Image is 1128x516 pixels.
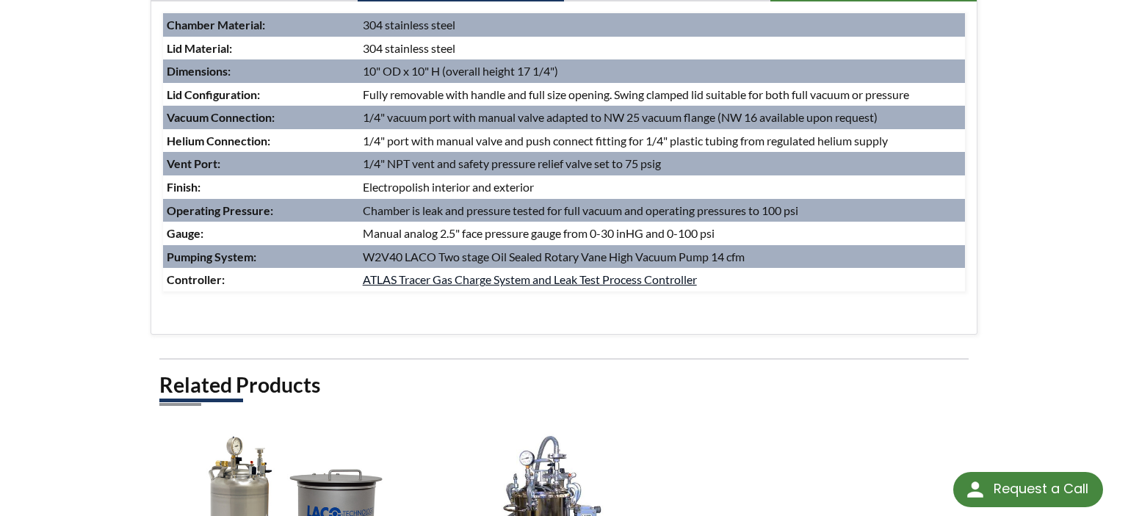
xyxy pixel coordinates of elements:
[359,152,966,175] td: 1/4" NPT vent and safety pressure relief valve set to 75 psig
[163,268,359,291] td: :
[163,83,359,106] td: :
[159,371,969,399] h2: Related Products
[163,175,359,199] td: :
[167,134,267,148] strong: Helium Connection
[953,472,1103,507] div: Request a Call
[167,64,228,78] strong: Dimensions
[963,478,987,501] img: round button
[359,37,966,60] td: 304 stainless steel
[167,180,198,194] strong: Finish
[167,87,257,101] strong: Lid Configuration
[167,226,200,240] strong: Gauge
[359,106,966,129] td: 1/4" vacuum port with manual valve adapted to NW 25 vacuum flange (NW 16 available upon request)
[163,13,359,37] td: :
[163,106,359,129] td: :
[163,199,359,222] td: :
[167,250,253,264] strong: Pumping System
[167,41,229,55] strong: Lid Material
[167,110,272,124] strong: Vacuum Connection
[163,152,359,175] td: :
[359,245,966,269] td: W2V40 LACO Two stage Oil Sealed Rotary Vane High Vacuum Pump 14 cfm
[359,222,966,245] td: Manual analog 2.5" face pressure gauge from 0-30 inHG and 0-100 psi
[167,203,270,217] strong: Operating Pressure
[994,472,1088,506] div: Request a Call
[359,129,966,153] td: 1/4" port with manual valve and push connect fitting for 1/4" plastic tubing from regulated heliu...
[163,245,359,269] td: :
[363,272,697,286] a: ATLAS Tracer Gas Charge System and Leak Test Process Controller
[163,37,359,60] td: :
[163,59,359,83] td: :
[359,13,966,37] td: 304 stainless steel
[163,129,359,153] td: :
[359,59,966,83] td: 10" OD x 10" H (overall height 17 1/4")
[359,199,966,222] td: Chamber is leak and pressure tested for full vacuum and operating pressures to 100 psi
[167,272,222,286] strong: Controller
[359,175,966,199] td: Electropolish interior and exterior
[167,156,217,170] strong: Vent Port
[163,222,359,245] td: :
[359,83,966,106] td: Fully removable with handle and full size opening. Swing clamped lid suitable for both full vacuu...
[167,18,262,32] strong: Chamber Material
